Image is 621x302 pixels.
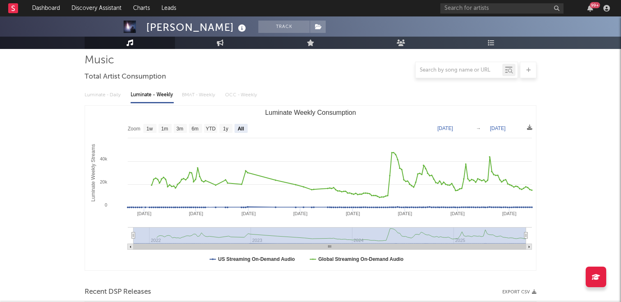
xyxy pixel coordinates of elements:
[177,126,184,132] text: 3m
[100,179,107,184] text: 20k
[100,156,107,161] text: 40k
[128,126,140,132] text: Zoom
[147,126,153,132] text: 1w
[131,88,174,102] div: Luminate - Weekly
[398,211,412,216] text: [DATE]
[416,67,502,74] input: Search by song name or URL
[223,126,228,132] text: 1y
[490,125,506,131] text: [DATE]
[137,211,152,216] text: [DATE]
[346,211,360,216] text: [DATE]
[105,202,107,207] text: 0
[85,287,151,297] span: Recent DSP Releases
[258,21,310,33] button: Track
[192,126,199,132] text: 6m
[238,126,244,132] text: All
[85,56,114,65] span: Music
[206,126,216,132] text: YTD
[161,126,168,132] text: 1m
[318,256,404,262] text: Global Streaming On-Demand Audio
[85,106,536,270] svg: Luminate Weekly Consumption
[502,211,517,216] text: [DATE]
[440,3,563,14] input: Search for artists
[241,211,256,216] text: [DATE]
[502,290,536,295] button: Export CSV
[590,2,600,8] div: 99 +
[90,144,96,202] text: Luminate Weekly Streams
[451,211,465,216] text: [DATE]
[437,125,453,131] text: [DATE]
[265,109,356,116] text: Luminate Weekly Consumption
[189,211,203,216] text: [DATE]
[293,211,308,216] text: [DATE]
[146,21,248,34] div: [PERSON_NAME]
[476,125,481,131] text: →
[218,256,295,262] text: US Streaming On-Demand Audio
[587,5,593,12] button: 99+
